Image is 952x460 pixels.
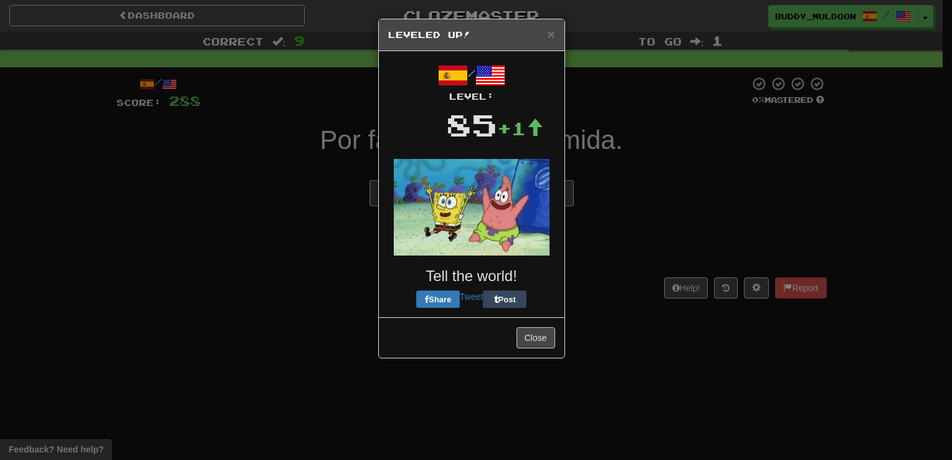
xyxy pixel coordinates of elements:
button: Post [483,290,526,308]
div: Level: [388,90,555,103]
div: 85 [446,103,497,146]
div: +1 [497,116,543,141]
h3: Tell the world! [388,268,555,284]
a: Tweet [460,292,483,302]
button: Close [547,27,555,41]
div: / [388,60,555,103]
button: Share [416,290,460,308]
button: Close [516,327,555,348]
h5: Leveled Up! [388,29,555,41]
span: × [547,27,555,41]
img: spongebob-53e4afb176f15ec50bbd25504a55505dc7932d5912ae3779acb110eb58d89fe3.gif [394,159,550,256]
